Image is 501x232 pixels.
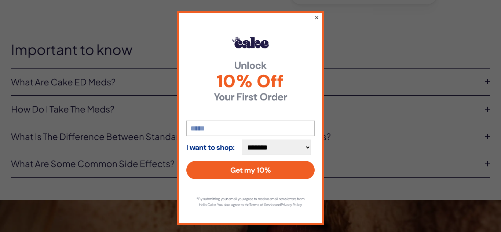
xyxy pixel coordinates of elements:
[186,60,315,71] strong: Unlock
[232,37,269,48] img: Hello Cake
[194,196,307,208] p: *By submitting your email you agree to receive email newsletters from Hello Cake. You also agree ...
[186,73,315,90] span: 10% Off
[186,161,315,179] button: Get my 10%
[314,13,319,22] button: ×
[281,202,301,207] a: Privacy Policy
[186,143,235,151] strong: I want to shop:
[249,202,275,207] a: Terms of Service
[186,92,315,102] strong: Your First Order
